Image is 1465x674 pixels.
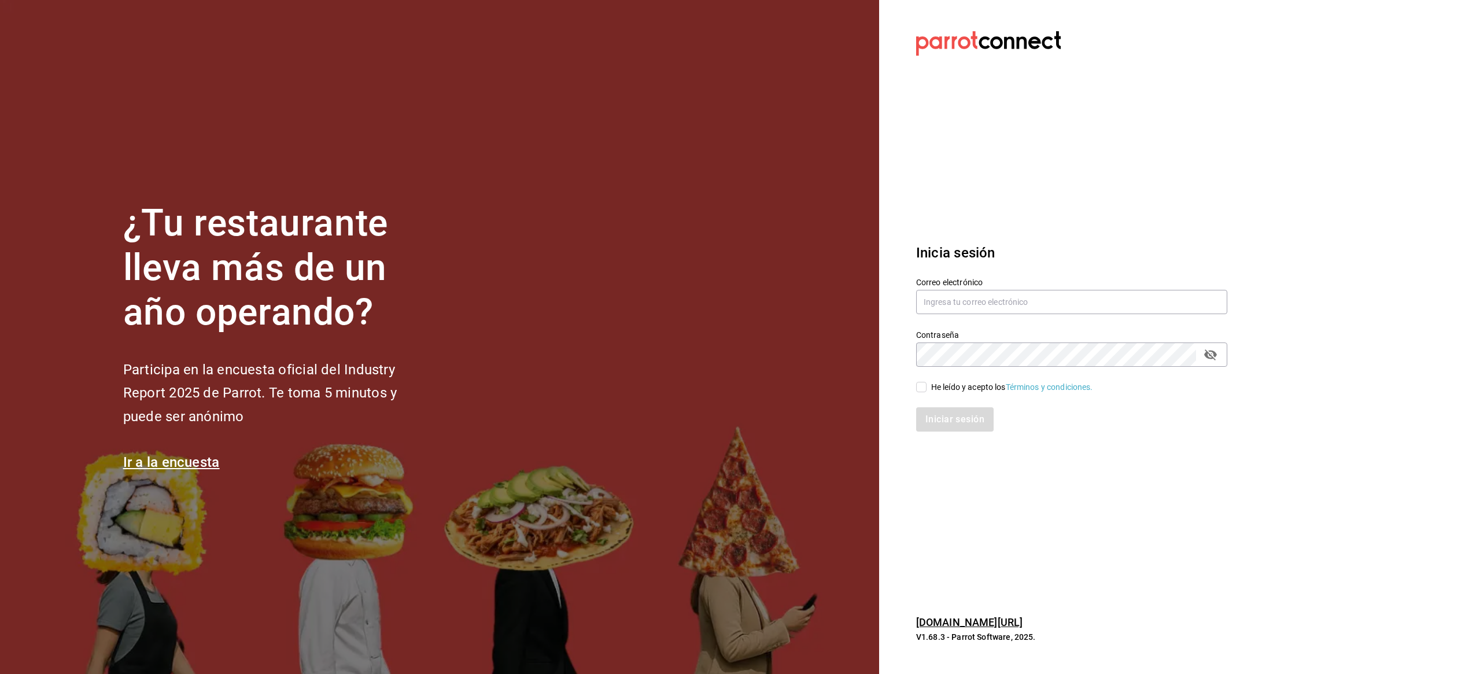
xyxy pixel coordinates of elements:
[1006,382,1093,392] a: Términos y condiciones.
[916,290,1227,314] input: Ingresa tu correo electrónico
[916,242,1227,263] h3: Inicia sesión
[916,616,1023,628] a: [DOMAIN_NAME][URL]
[123,201,436,334] h1: ¿Tu restaurante lleva más de un año operando?
[916,278,1227,286] label: Correo electrónico
[916,631,1227,643] p: V1.68.3 - Parrot Software, 2025.
[123,454,220,470] a: Ir a la encuesta
[931,381,1093,393] div: He leído y acepto los
[123,358,436,429] h2: Participa en la encuesta oficial del Industry Report 2025 de Parrot. Te toma 5 minutos y puede se...
[916,331,1227,339] label: Contraseña
[1201,345,1220,364] button: passwordField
